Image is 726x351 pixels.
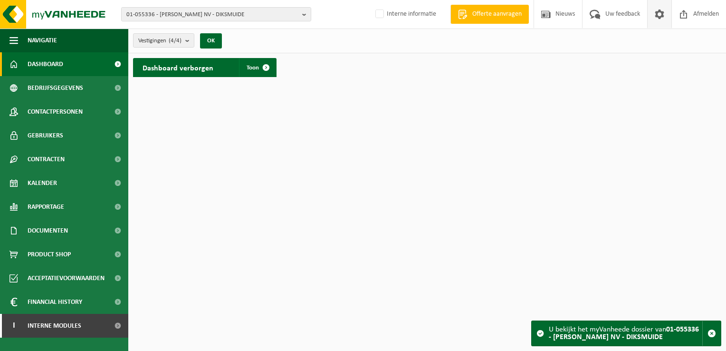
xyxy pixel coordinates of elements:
span: Offerte aanvragen [470,10,524,19]
span: 01-055336 - [PERSON_NAME] NV - DIKSMUIDE [126,8,298,22]
a: Toon [239,58,276,77]
span: Financial History [28,290,82,314]
button: OK [200,33,222,49]
span: Navigatie [28,29,57,52]
span: Acceptatievoorwaarden [28,266,105,290]
strong: 01-055336 - [PERSON_NAME] NV - DIKSMUIDE [549,326,699,341]
span: Toon [247,65,259,71]
button: Vestigingen(4/4) [133,33,194,48]
span: Vestigingen [138,34,181,48]
div: U bekijkt het myVanheede dossier van [549,321,702,346]
span: Interne modules [28,314,81,338]
span: Rapportage [28,195,64,219]
button: 01-055336 - [PERSON_NAME] NV - DIKSMUIDE [121,7,311,21]
span: I [10,314,18,338]
a: Offerte aanvragen [450,5,529,24]
span: Contactpersonen [28,100,83,124]
span: Kalender [28,171,57,195]
label: Interne informatie [373,7,436,21]
span: Documenten [28,219,68,243]
span: Gebruikers [28,124,63,147]
h2: Dashboard verborgen [133,58,223,77]
span: Product Shop [28,243,71,266]
span: Bedrijfsgegevens [28,76,83,100]
span: Dashboard [28,52,63,76]
count: (4/4) [169,38,181,44]
span: Contracten [28,147,65,171]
